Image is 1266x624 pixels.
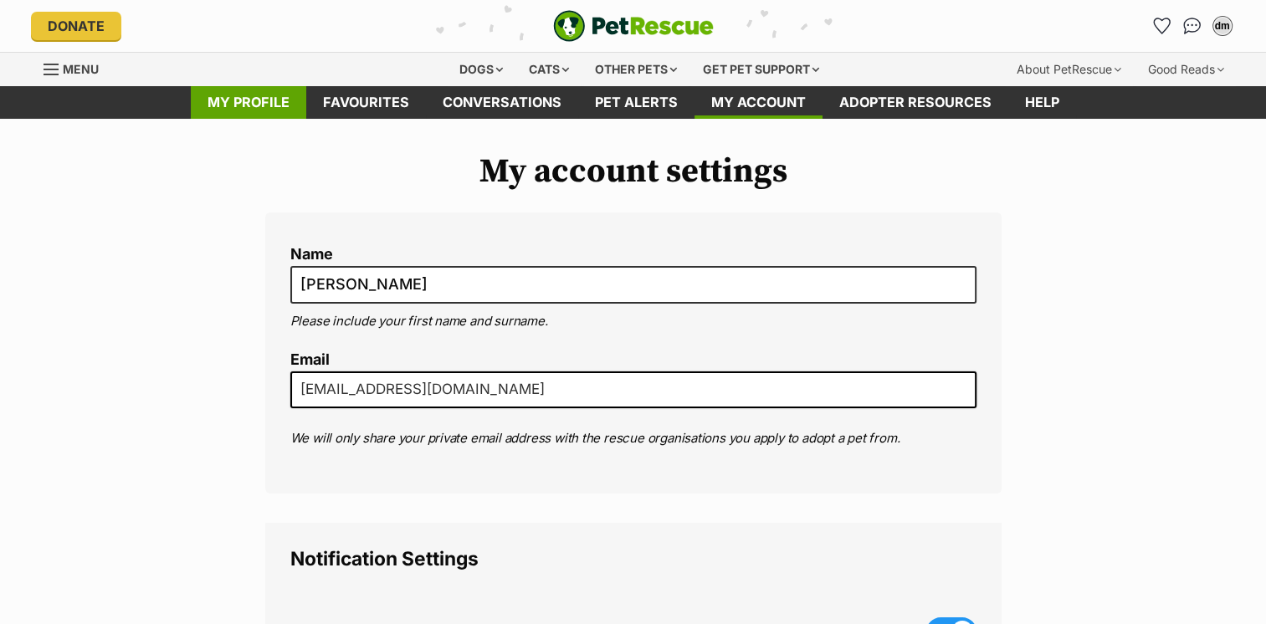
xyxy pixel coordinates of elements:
[290,548,976,570] legend: Notification Settings
[426,86,578,119] a: conversations
[63,62,99,76] span: Menu
[290,312,976,331] p: Please include your first name and surname.
[1149,13,1176,39] a: Favourites
[578,86,695,119] a: Pet alerts
[1183,18,1201,34] img: chat-41dd97257d64d25036548639549fe6c8038ab92f7586957e7f3b1b290dea8141.svg
[823,86,1008,119] a: Adopter resources
[306,86,426,119] a: Favourites
[191,86,306,119] a: My profile
[517,53,581,86] div: Cats
[1005,53,1133,86] div: About PetRescue
[290,429,976,448] p: We will only share your private email address with the rescue organisations you apply to adopt a ...
[1209,13,1236,39] button: My account
[691,53,831,86] div: Get pet support
[31,12,121,40] a: Donate
[265,152,1002,191] h1: My account settings
[1136,53,1236,86] div: Good Reads
[1008,86,1076,119] a: Help
[553,10,714,42] img: logo-e224e6f780fb5917bec1dbf3a21bbac754714ae5b6737aabdf751b685950b380.svg
[553,10,714,42] a: PetRescue
[695,86,823,119] a: My account
[1214,18,1231,34] div: dm
[583,53,689,86] div: Other pets
[1149,13,1236,39] ul: Account quick links
[1179,13,1206,39] a: Conversations
[290,246,976,263] label: Name
[44,53,110,83] a: Menu
[448,53,515,86] div: Dogs
[290,351,976,369] label: Email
